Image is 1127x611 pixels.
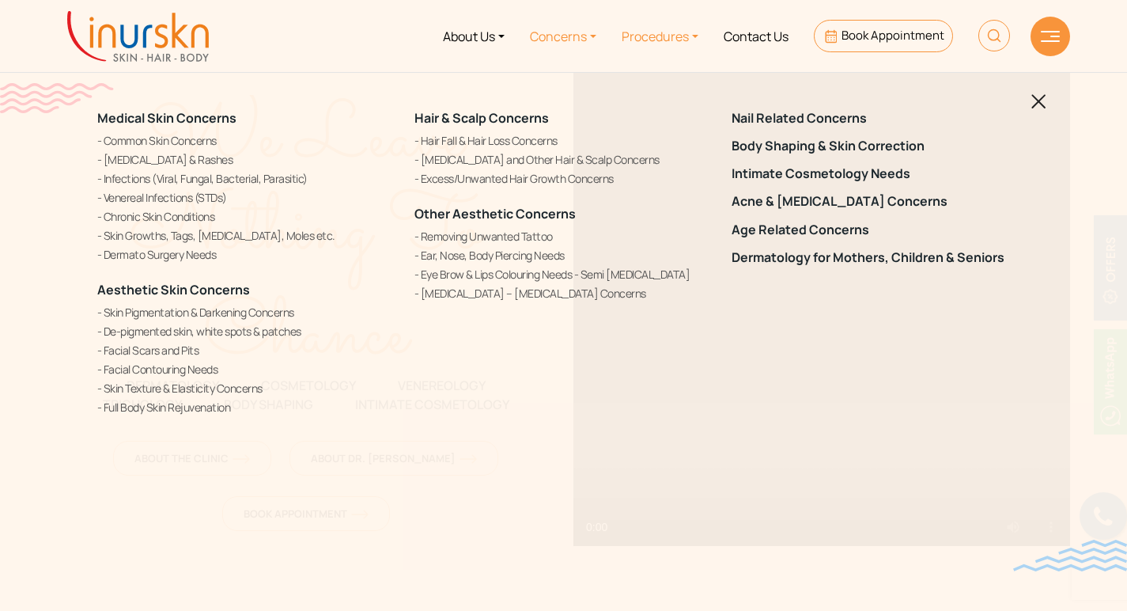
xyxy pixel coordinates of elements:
[609,6,711,66] a: Procedures
[1013,540,1127,571] img: bluewave
[97,189,395,206] a: Venereal Infections (STDs)
[97,342,395,359] a: Facial Scars and Pits
[414,285,713,302] a: [MEDICAL_DATA] – [MEDICAL_DATA] Concerns
[97,304,395,321] a: Skin Pigmentation & Darkening Concerns
[430,6,517,66] a: About Us
[414,247,713,264] a: Ear, Nose, Body Piercing Needs
[97,281,250,298] a: Aesthetic Skin Concerns
[732,222,1030,237] a: Age Related Concerns
[1031,94,1046,109] img: blackclosed
[414,132,713,149] a: Hair Fall & Hair Loss Concerns
[978,20,1010,51] img: HeaderSearch
[414,266,713,283] a: Eye Brow & Lips Colouring Needs - Semi [MEDICAL_DATA]
[97,323,395,340] a: De-pigmented skin, white spots & patches
[67,11,209,62] img: inurskn-logo
[414,228,713,245] a: Removing Unwanted Tattoo
[414,170,713,187] a: Excess/Unwanted Hair Growth Concerns
[97,208,395,225] a: Chronic Skin Conditions
[97,132,395,149] a: Common Skin Concerns
[97,399,395,416] a: Full Body Skin Rejuvenation
[732,166,1030,181] a: Intimate Cosmetology Needs
[97,361,395,378] a: Facial Contouring Needs
[1041,31,1060,42] img: hamLine.svg
[97,109,236,127] a: Medical Skin Concerns
[517,6,609,66] a: Concerns
[841,27,944,44] span: Book Appointment
[414,151,713,168] a: [MEDICAL_DATA] and Other Hair & Scalp Concerns
[711,6,801,66] a: Contact Us
[732,195,1030,210] a: Acne & [MEDICAL_DATA] Concerns
[97,170,395,187] a: Infections (Viral, Fungal, Bacterial, Parasitic)
[732,139,1030,154] a: Body Shaping & Skin Correction
[814,20,952,52] a: Book Appointment
[414,205,576,222] a: Other Aesthetic Concerns
[97,227,395,244] a: Skin Growths, Tags, [MEDICAL_DATA], Moles etc.
[97,151,395,168] a: [MEDICAL_DATA] & Rashes
[414,109,549,127] a: Hair & Scalp Concerns
[97,380,395,397] a: Skin Texture & Elasticity Concerns
[732,111,1030,126] a: Nail Related Concerns
[732,250,1030,265] a: Dermatology for Mothers, Children & Seniors
[97,246,395,263] a: Dermato Surgery Needs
